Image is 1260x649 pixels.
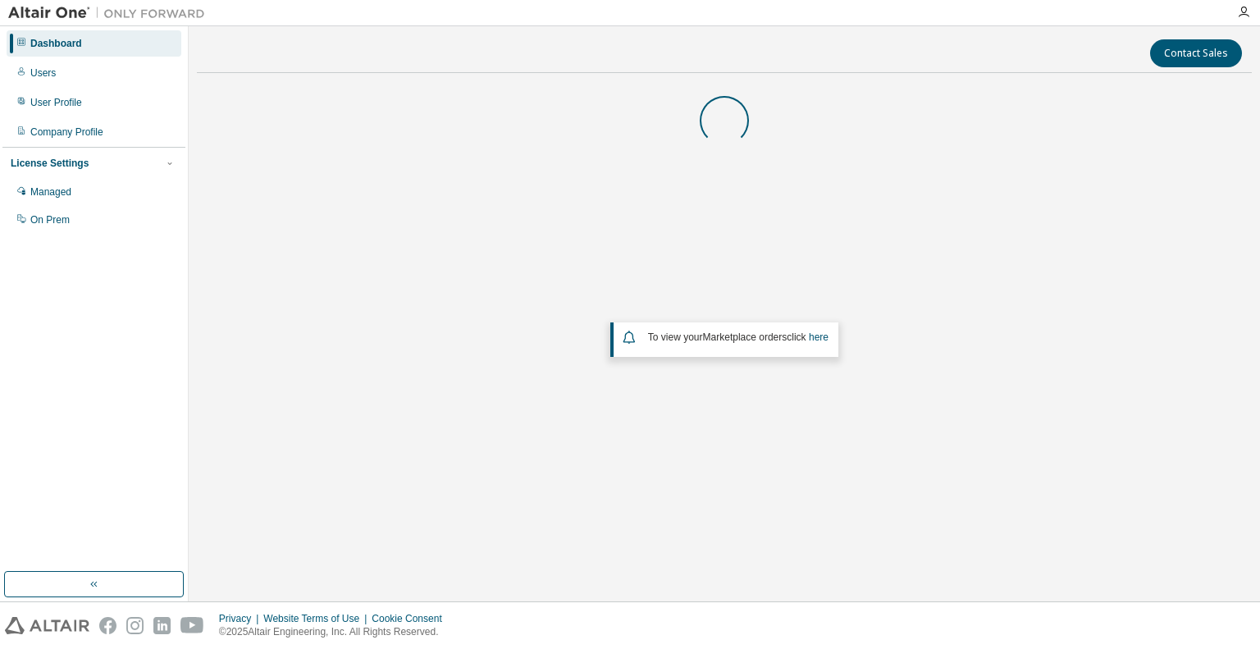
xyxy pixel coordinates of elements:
div: Cookie Consent [372,612,451,625]
img: instagram.svg [126,617,144,634]
button: Contact Sales [1150,39,1242,67]
img: youtube.svg [180,617,204,634]
span: To view your click [648,331,829,343]
div: License Settings [11,157,89,170]
a: here [809,331,829,343]
div: Privacy [219,612,263,625]
div: Managed [30,185,71,199]
div: User Profile [30,96,82,109]
img: facebook.svg [99,617,116,634]
div: Dashboard [30,37,82,50]
div: On Prem [30,213,70,226]
div: Users [30,66,56,80]
div: Website Terms of Use [263,612,372,625]
p: © 2025 Altair Engineering, Inc. All Rights Reserved. [219,625,452,639]
img: altair_logo.svg [5,617,89,634]
div: Company Profile [30,126,103,139]
img: linkedin.svg [153,617,171,634]
em: Marketplace orders [703,331,787,343]
img: Altair One [8,5,213,21]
